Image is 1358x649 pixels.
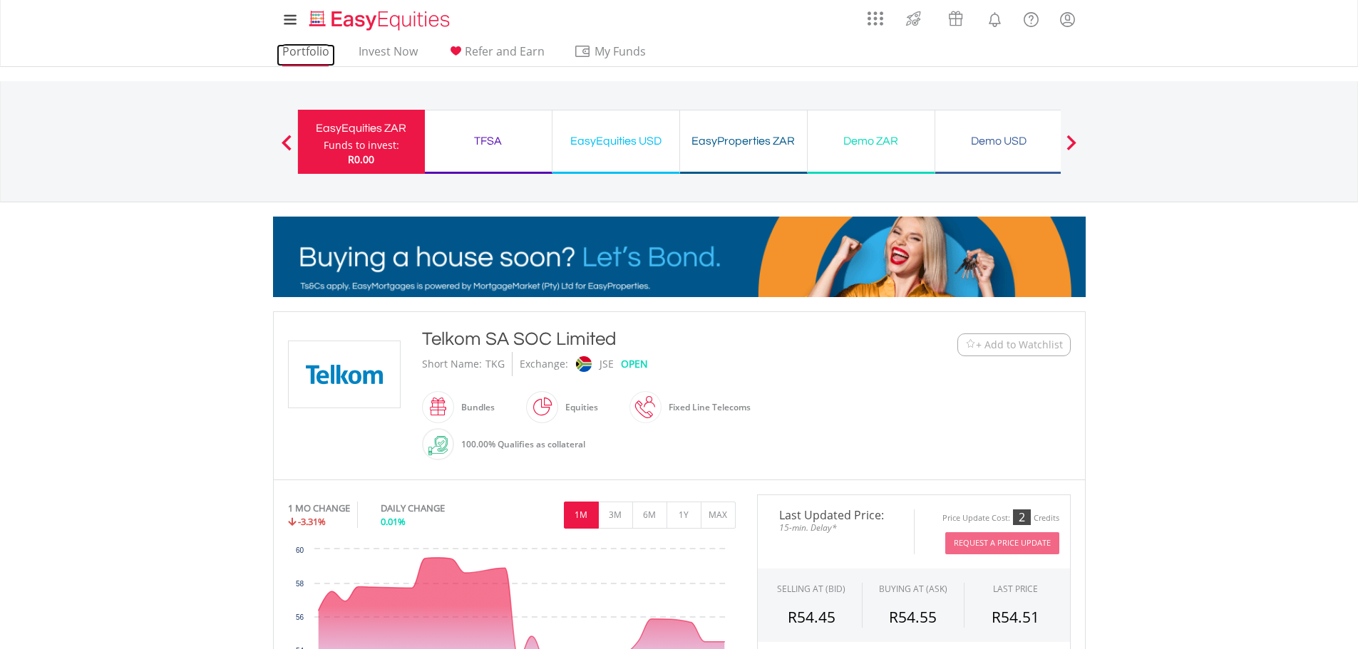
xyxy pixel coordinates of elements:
div: LAST PRICE [993,583,1038,595]
div: 1 MO CHANGE [288,502,350,515]
div: Exchange: [520,352,568,376]
img: jse.png [575,356,591,372]
text: 60 [295,546,304,554]
button: Watchlist + Add to Watchlist [957,333,1071,356]
a: Invest Now [353,44,423,66]
span: R54.51 [992,607,1039,627]
img: vouchers-v2.svg [944,7,967,30]
div: Funds to invest: [324,138,399,152]
span: Last Updated Price: [768,509,903,521]
div: Price Update Cost: [942,513,1010,524]
div: Telkom SA SOC Limited [422,326,870,352]
button: Previous [272,142,301,156]
span: R54.55 [889,607,937,627]
img: collateral-qualifying-green.svg [428,436,448,455]
div: Equities [558,390,598,425]
span: My Funds [574,42,667,61]
a: Portfolio [277,44,335,66]
img: EasyEquities_Logo.png [307,9,456,32]
button: 3M [598,502,633,529]
span: Refer and Earn [465,43,545,59]
a: My Profile [1049,4,1086,35]
button: 1Y [667,502,701,529]
span: 0.01% [381,515,406,528]
img: grid-menu-icon.svg [868,11,883,26]
img: EasyMortage Promotion Banner [273,217,1086,297]
div: Demo USD [944,131,1054,151]
img: EQU.ZA.TKG.png [291,341,398,407]
span: R54.45 [788,607,835,627]
div: Bundles [454,390,495,425]
a: Refer and Earn [441,44,550,66]
div: TFSA [433,131,543,151]
a: FAQ's and Support [1013,4,1049,32]
span: 100.00% Qualifies as collateral [461,438,585,450]
span: BUYING AT (ASK) [879,583,947,595]
div: EasyEquities ZAR [307,118,416,138]
img: thrive-v2.svg [902,7,925,30]
div: EasyEquities USD [561,131,671,151]
button: 6M [632,502,667,529]
div: Demo ZAR [816,131,926,151]
button: Request A Price Update [945,532,1059,554]
a: AppsGrid [858,4,893,26]
button: Next [1057,142,1086,156]
button: 1M [564,502,599,529]
div: Fixed Line Telecoms [662,390,751,425]
div: Credits [1034,513,1059,524]
img: Watchlist [965,339,976,350]
div: SELLING AT (BID) [777,583,845,595]
span: R0.00 [348,152,374,166]
span: + Add to Watchlist [976,338,1063,352]
a: Vouchers [935,4,977,30]
div: OPEN [621,352,648,376]
a: Notifications [977,4,1013,32]
text: 56 [295,613,304,621]
div: JSE [600,352,614,376]
div: TKG [485,352,505,376]
text: 58 [295,580,304,588]
a: Home page [304,4,456,32]
span: 15-min. Delay* [768,521,903,534]
button: MAX [701,502,736,529]
div: EasyProperties ZAR [689,131,798,151]
div: 2 [1013,509,1031,525]
div: DAILY CHANGE [381,502,493,515]
div: Short Name: [422,352,482,376]
span: -3.31% [298,515,326,528]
